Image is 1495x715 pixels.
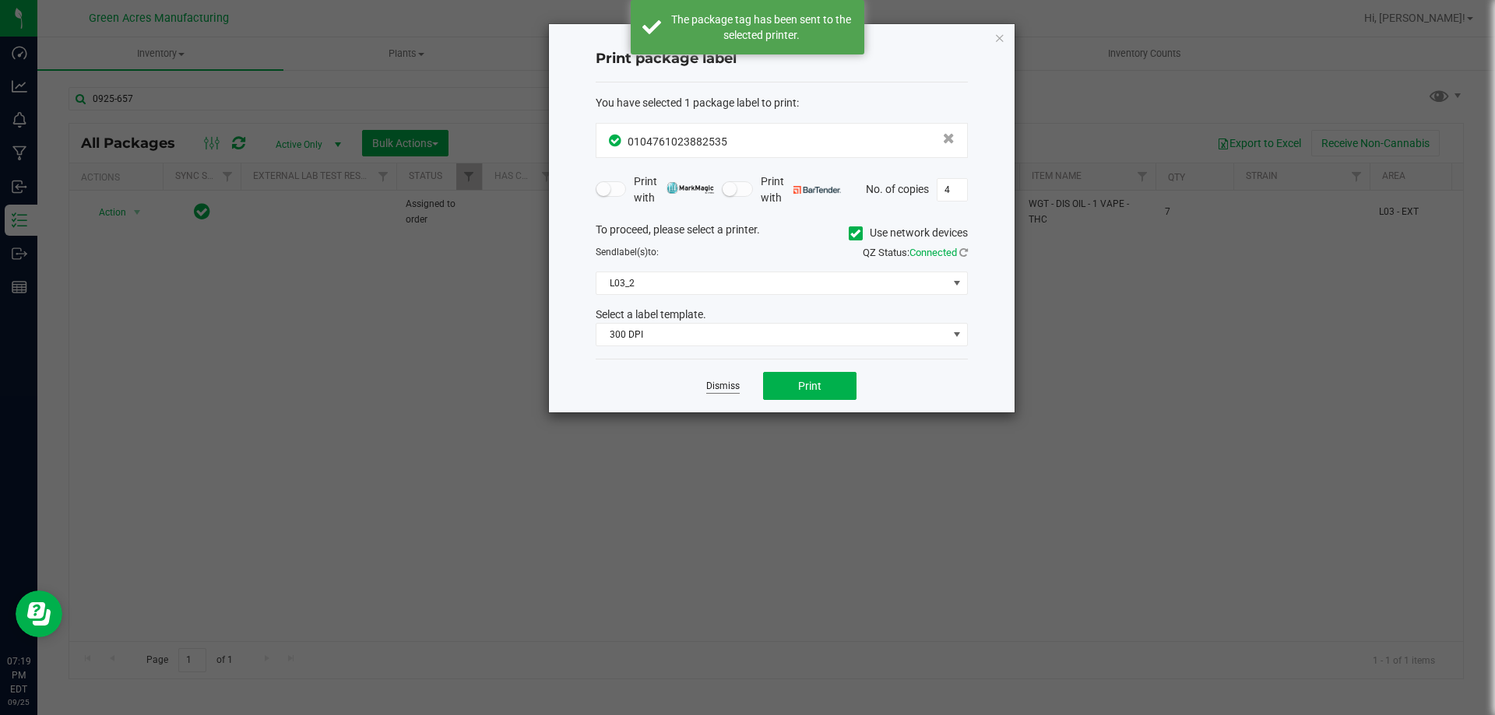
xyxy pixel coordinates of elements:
span: 300 DPI [596,324,948,345]
span: Print with [761,173,841,206]
span: Connected [909,247,957,258]
button: Print [763,372,857,400]
a: Dismiss [706,380,740,393]
span: QZ Status: [863,247,968,258]
img: mark_magic_cybra.png [667,182,714,194]
div: The package tag has been sent to the selected printer. [670,12,853,43]
span: Print with [634,173,714,206]
span: Send to: [596,247,659,258]
span: 0104761023882535 [628,135,727,148]
span: No. of copies [866,182,929,195]
label: Use network devices [849,225,968,241]
div: To proceed, please select a printer. [584,222,980,245]
div: : [596,95,968,111]
div: Select a label template. [584,307,980,323]
span: L03_2 [596,272,948,294]
h4: Print package label [596,49,968,69]
iframe: Resource center [16,591,62,637]
img: bartender.png [793,186,841,194]
span: Print [798,380,821,392]
span: You have selected 1 package label to print [596,96,797,109]
span: In Sync [609,132,624,149]
span: label(s) [617,247,648,258]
